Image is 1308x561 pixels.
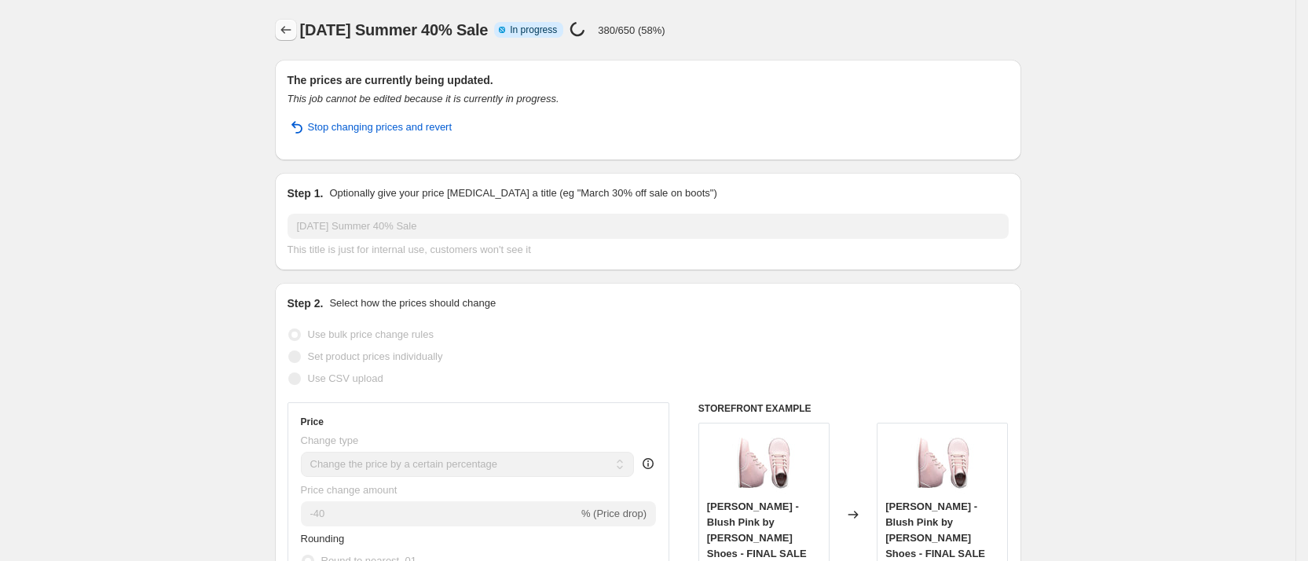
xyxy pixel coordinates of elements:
span: Rounding [301,533,345,544]
button: Price change jobs [275,19,297,41]
h2: Step 1. [288,185,324,201]
div: help [640,456,656,471]
p: Select how the prices should change [329,295,496,311]
img: Zimmerman-Shoes-Baby-And-Child-Milo-Boots-Blush-Pink-20211029051707_4452c0f7-5572-4391-9af0-3fb92... [732,431,795,494]
span: Change type [301,434,359,446]
span: Use bulk price change rules [308,328,434,340]
h2: Step 2. [288,295,324,311]
span: Price change amount [301,484,398,496]
p: 380/650 (58%) [598,24,665,36]
h6: STOREFRONT EXAMPLE [698,402,1009,415]
span: Stop changing prices and revert [308,119,452,135]
span: Use CSV upload [308,372,383,384]
span: Set product prices individually [308,350,443,362]
span: [DATE] Summer 40% Sale [300,21,489,38]
span: % (Price drop) [581,508,647,519]
img: Zimmerman-Shoes-Baby-And-Child-Milo-Boots-Blush-Pink-20211029051707_4452c0f7-5572-4391-9af0-3fb92... [911,431,974,494]
p: Optionally give your price [MEDICAL_DATA] a title (eg "March 30% off sale on boots") [329,185,716,201]
button: Stop changing prices and revert [278,115,462,140]
h2: The prices are currently being updated. [288,72,1009,88]
i: This job cannot be edited because it is currently in progress. [288,93,559,104]
h3: Price [301,416,324,428]
input: 30% off holiday sale [288,214,1009,239]
span: In progress [510,24,557,36]
input: -15 [301,501,578,526]
span: This title is just for internal use, customers won't see it [288,244,531,255]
